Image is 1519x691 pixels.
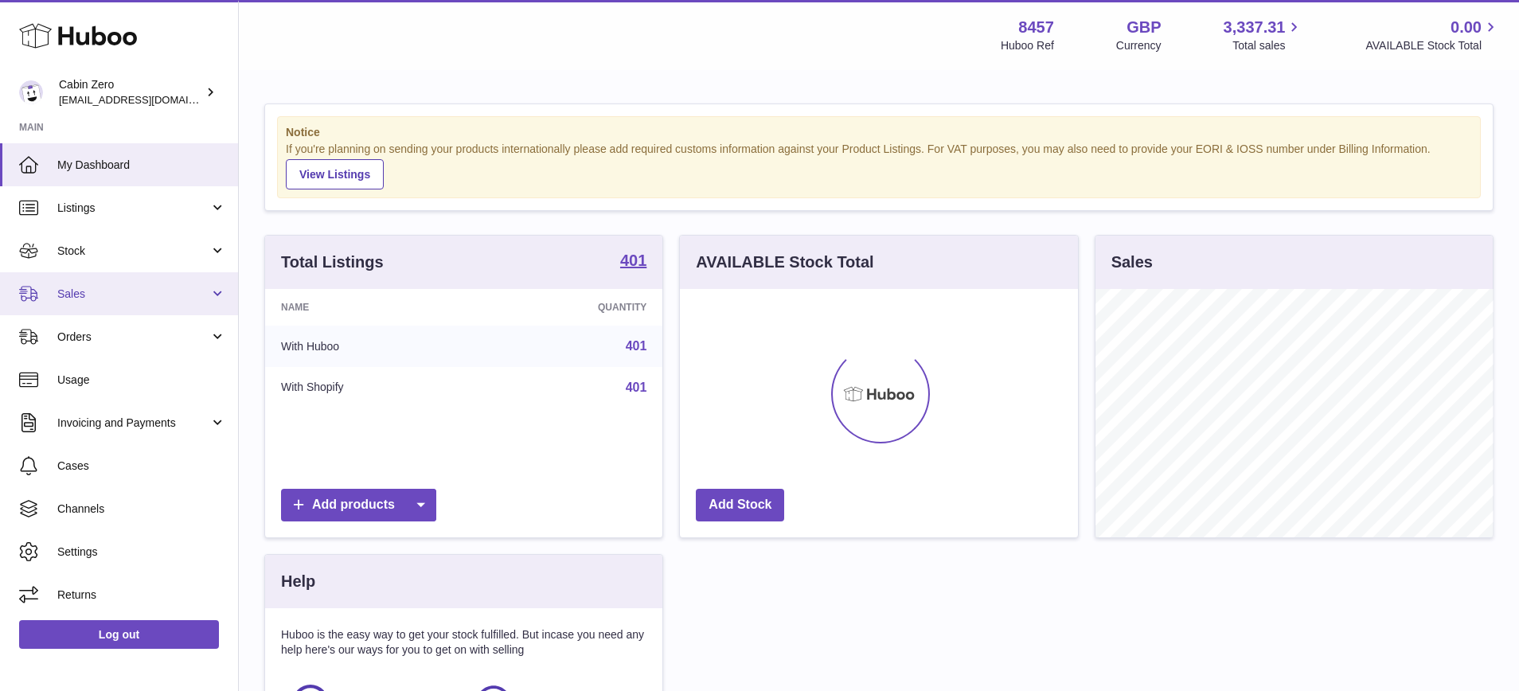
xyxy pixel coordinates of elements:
span: AVAILABLE Stock Total [1365,38,1500,53]
td: With Huboo [265,326,479,367]
a: 0.00 AVAILABLE Stock Total [1365,17,1500,53]
h3: Total Listings [281,252,384,273]
span: [EMAIL_ADDRESS][DOMAIN_NAME] [59,93,234,106]
strong: 401 [620,252,646,268]
h3: Sales [1111,252,1153,273]
div: Currency [1116,38,1162,53]
span: Sales [57,287,209,302]
span: Settings [57,545,226,560]
a: 401 [620,252,646,271]
div: If you're planning on sending your products internationally please add required customs informati... [286,142,1472,189]
span: Cases [57,459,226,474]
span: Channels [57,502,226,517]
span: Listings [57,201,209,216]
td: With Shopify [265,367,479,408]
span: Usage [57,373,226,388]
p: Huboo is the easy way to get your stock fulfilled. But incase you need any help here's our ways f... [281,627,646,658]
a: Add Stock [696,489,784,521]
a: Log out [19,620,219,649]
span: Orders [57,330,209,345]
span: 3,337.31 [1224,17,1286,38]
a: 401 [626,381,647,394]
span: Total sales [1232,38,1303,53]
span: Returns [57,588,226,603]
th: Name [265,289,479,326]
img: huboo@cabinzero.com [19,80,43,104]
div: Huboo Ref [1001,38,1054,53]
h3: AVAILABLE Stock Total [696,252,873,273]
strong: 8457 [1018,17,1054,38]
a: Add products [281,489,436,521]
h3: Help [281,571,315,592]
div: Cabin Zero [59,77,202,107]
a: 3,337.31 Total sales [1224,17,1304,53]
span: 0.00 [1451,17,1482,38]
span: My Dashboard [57,158,226,173]
span: Invoicing and Payments [57,416,209,431]
strong: Notice [286,125,1472,140]
th: Quantity [479,289,662,326]
a: 401 [626,339,647,353]
a: View Listings [286,159,384,189]
span: Stock [57,244,209,259]
strong: GBP [1127,17,1161,38]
